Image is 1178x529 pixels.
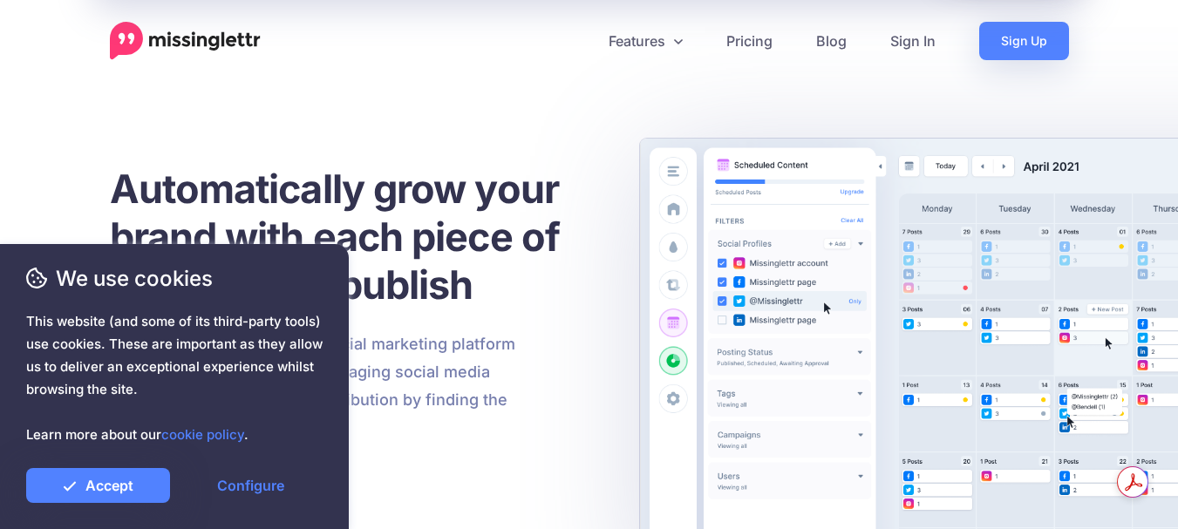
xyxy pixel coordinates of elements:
[110,22,261,60] a: Home
[179,468,323,503] a: Configure
[110,165,603,309] h1: Automatically grow your brand with each piece of content you publish
[705,22,794,60] a: Pricing
[979,22,1069,60] a: Sign Up
[587,22,705,60] a: Features
[161,426,244,443] a: cookie policy
[794,22,868,60] a: Blog
[26,468,170,503] a: Accept
[26,263,323,294] span: We use cookies
[26,310,323,446] span: This website (and some of its third-party tools) use cookies. These are important as they allow u...
[868,22,957,60] a: Sign In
